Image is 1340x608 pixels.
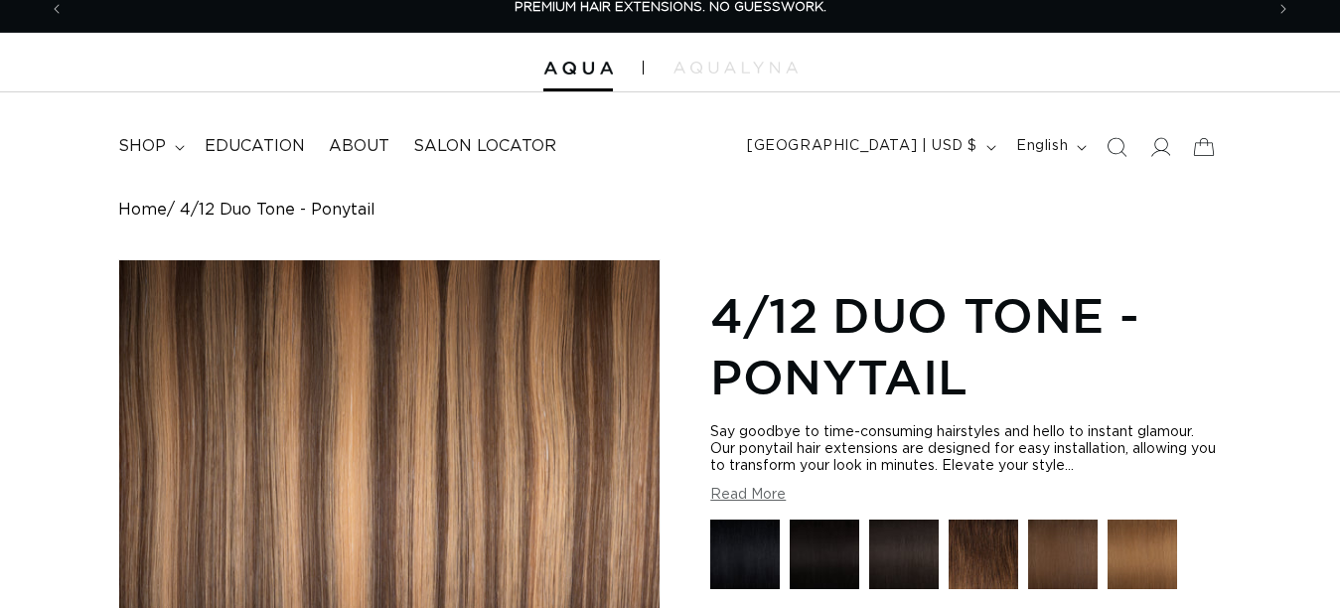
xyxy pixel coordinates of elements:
a: Home [118,201,167,220]
span: English [1016,136,1068,157]
a: Education [193,124,317,169]
img: 4 Medium Brown - Ponytail [1028,520,1098,589]
span: PREMIUM HAIR EXTENSIONS. NO GUESSWORK. [515,1,826,14]
a: 1B Soft Black - Ponytail [869,520,939,599]
a: 4 Medium Brown - Ponytail [1028,520,1098,599]
a: 2 Dark Brown - Ponytail [949,520,1018,599]
img: 6 Light Brown - Ponytail [1108,520,1177,589]
span: Salon Locator [413,136,556,157]
a: 6 Light Brown - Ponytail [1108,520,1177,599]
button: English [1004,128,1095,166]
img: Aqua Hair Extensions [543,62,613,76]
button: [GEOGRAPHIC_DATA] | USD $ [735,128,1004,166]
summary: Search [1095,125,1138,169]
h1: 4/12 Duo Tone - Ponytail [710,284,1222,408]
span: 4/12 Duo Tone - Ponytail [180,201,375,220]
span: [GEOGRAPHIC_DATA] | USD $ [747,136,977,157]
img: 2 Dark Brown - Ponytail [949,520,1018,589]
a: Salon Locator [401,124,568,169]
img: 1 Black - Ponytail [710,520,780,589]
img: 1N Natural Black - Ponytail [790,520,859,589]
img: 1B Soft Black - Ponytail [869,520,939,589]
div: Say goodbye to time-consuming hairstyles and hello to instant glamour. Our ponytail hair extensio... [710,424,1222,475]
a: About [317,124,401,169]
button: Read More [710,487,786,504]
nav: breadcrumbs [118,201,1222,220]
img: aqualyna.com [673,62,798,74]
a: 1N Natural Black - Ponytail [790,520,859,599]
span: About [329,136,389,157]
span: Education [205,136,305,157]
summary: shop [106,124,193,169]
a: 1 Black - Ponytail [710,520,780,599]
span: shop [118,136,166,157]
